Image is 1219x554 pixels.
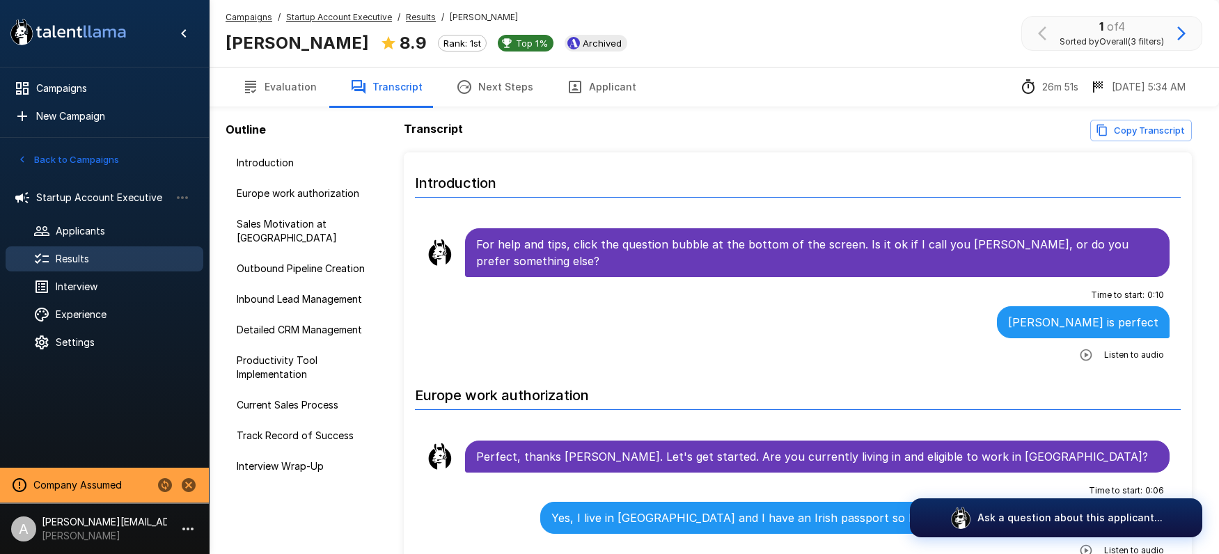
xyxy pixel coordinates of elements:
[1145,484,1164,498] span: 0 : 06
[226,423,387,448] div: Track Record of Success
[426,443,454,470] img: llama_clean.png
[1112,80,1186,94] p: [DATE] 5:34 AM
[226,122,266,136] b: Outline
[278,10,281,24] span: /
[398,10,400,24] span: /
[226,454,387,479] div: Interview Wrap-Up
[510,38,553,49] span: Top 1%
[226,12,272,22] u: Campaigns
[226,150,387,175] div: Introduction
[226,393,387,418] div: Current Sales Process
[237,292,376,306] span: Inbound Lead Management
[226,181,387,206] div: Europe work authorization
[406,12,436,22] u: Results
[237,262,376,276] span: Outbound Pipeline Creation
[226,68,333,106] button: Evaluation
[237,429,376,443] span: Track Record of Success
[237,398,376,412] span: Current Sales Process
[577,38,627,49] span: Archived
[226,33,369,53] b: [PERSON_NAME]
[977,511,1163,525] p: Ask a question about this applicant...
[1020,79,1078,95] div: The time between starting and completing the interview
[1060,35,1164,49] span: Sorted by Overall (3 filters)
[286,12,392,22] u: Startup Account Executive
[439,68,550,106] button: Next Steps
[237,323,376,337] span: Detailed CRM Management
[1104,348,1164,362] span: Listen to audio
[1090,79,1186,95] div: The date and time when the interview was completed
[226,287,387,312] div: Inbound Lead Management
[237,459,376,473] span: Interview Wrap-Up
[226,212,387,251] div: Sales Motivation at [GEOGRAPHIC_DATA]
[567,37,580,49] img: ashbyhq_logo.jpeg
[1042,80,1078,94] p: 26m 51s
[1091,288,1145,302] span: Time to start :
[237,354,376,381] span: Productivity Tool Implementation
[237,156,376,170] span: Introduction
[551,509,1158,526] p: Yes, I live in [GEOGRAPHIC_DATA] and I have an Irish passport so I can work anywhere in [GEOGRAPH...
[237,217,376,245] span: Sales Motivation at [GEOGRAPHIC_DATA]
[441,10,444,24] span: /
[400,33,427,53] b: 8.9
[950,507,972,529] img: logo_glasses@2x.png
[415,161,1181,198] h6: Introduction
[1008,314,1158,331] p: [PERSON_NAME] is perfect
[1107,19,1125,33] span: of 4
[910,498,1202,537] button: Ask a question about this applicant...
[226,348,387,387] div: Productivity Tool Implementation
[333,68,439,106] button: Transcript
[550,68,653,106] button: Applicant
[415,373,1181,410] h6: Europe work authorization
[450,10,518,24] span: [PERSON_NAME]
[226,317,387,342] div: Detailed CRM Management
[1090,120,1192,141] button: Copy transcript
[565,35,627,52] div: View profile in Ashby
[476,448,1158,465] p: Perfect, thanks [PERSON_NAME]. Let's get started. Are you currently living in and eligible to wor...
[426,239,454,267] img: llama_clean.png
[476,236,1158,269] p: For help and tips, click the question bubble at the bottom of the screen. Is it ok if I call you ...
[439,38,486,49] span: Rank: 1st
[226,256,387,281] div: Outbound Pipeline Creation
[237,187,376,200] span: Europe work authorization
[1147,288,1164,302] span: 0 : 10
[404,122,463,136] b: Transcript
[1089,484,1142,498] span: Time to start :
[1099,19,1103,33] b: 1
